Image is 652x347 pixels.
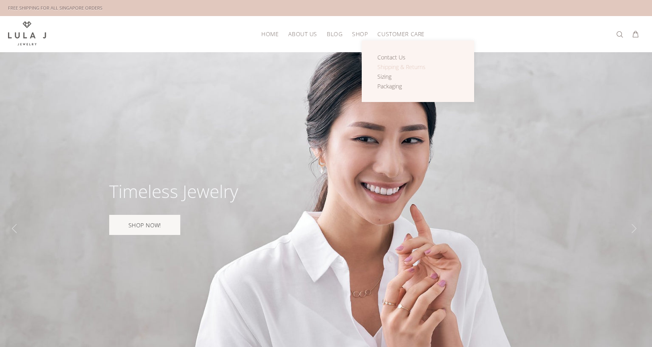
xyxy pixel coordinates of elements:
[261,31,279,37] span: HOME
[109,182,238,200] div: Timeless Jewelry
[377,53,435,62] a: Contact Us
[347,28,373,40] a: SHOP
[327,31,342,37] span: BLOG
[377,31,424,37] span: CUSTOMER CARE
[377,63,426,71] span: Shipping & Returns
[377,73,391,80] span: Sizing
[377,72,435,82] a: Sizing
[257,28,283,40] a: HOME
[377,53,405,61] span: Contact Us
[8,4,102,12] div: FREE SHIPPING FOR ALL SINGAPORE ORDERS
[288,31,317,37] span: ABOUT US
[377,82,435,91] a: Packaging
[322,28,347,40] a: BLOG
[109,215,180,235] a: SHOP NOW!
[352,31,368,37] span: SHOP
[283,28,322,40] a: ABOUT US
[373,28,424,40] a: CUSTOMER CARE
[377,62,435,72] a: Shipping & Returns
[377,82,402,90] span: Packaging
